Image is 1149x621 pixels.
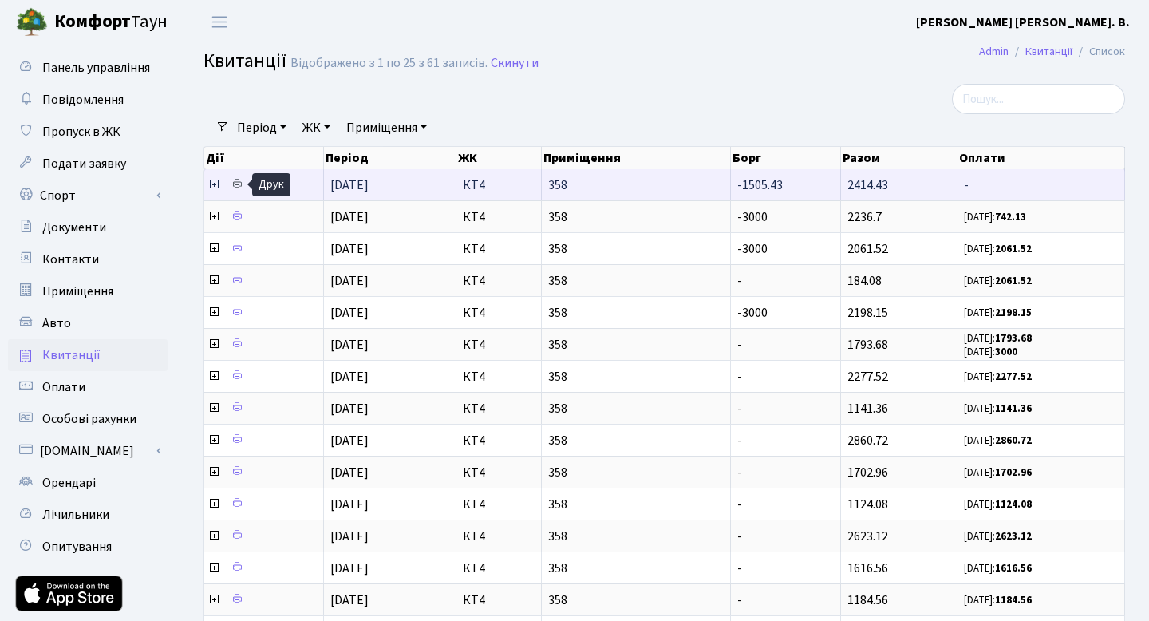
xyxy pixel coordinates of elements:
span: [DATE] [330,304,369,322]
div: Відображено з 1 по 25 з 61 записів. [290,56,488,71]
a: Приміщення [340,114,433,141]
b: 742.13 [995,210,1026,224]
span: - [737,272,742,290]
small: [DATE]: [964,306,1032,320]
small: [DATE]: [964,345,1017,359]
span: Пропуск в ЖК [42,123,120,140]
small: [DATE]: [964,529,1032,544]
span: 2198.15 [847,304,888,322]
a: [PERSON_NAME] [PERSON_NAME]. В. [916,13,1130,32]
b: 2061.52 [995,274,1032,288]
span: КТ4 [463,594,535,607]
span: - [737,400,742,417]
a: Контакти [8,243,168,275]
a: [DOMAIN_NAME] [8,435,168,467]
a: Пропуск в ЖК [8,116,168,148]
a: Квитанції [1025,43,1072,60]
a: Період [231,114,293,141]
span: Лічильники [42,506,109,524]
small: [DATE]: [964,433,1032,448]
span: КТ4 [463,530,535,543]
span: - [737,560,742,577]
b: 1124.08 [995,497,1032,512]
b: 1184.56 [995,593,1032,607]
a: Панель управління [8,52,168,84]
span: [DATE] [330,208,369,226]
span: 1793.68 [847,336,888,354]
b: 3000 [995,345,1017,359]
a: Скинути [491,56,539,71]
span: 2236.7 [847,208,882,226]
a: Особові рахунки [8,403,168,435]
span: Подати заявку [42,155,126,172]
small: [DATE]: [964,242,1032,256]
th: Борг [731,147,841,169]
span: [DATE] [330,560,369,577]
span: 358 [548,179,724,192]
b: 2860.72 [995,433,1032,448]
img: logo.png [16,6,48,38]
th: Оплати [958,147,1125,169]
span: [DATE] [330,432,369,449]
span: Повідомлення [42,91,124,109]
span: 2061.52 [847,240,888,258]
a: Подати заявку [8,148,168,180]
span: 358 [548,243,724,255]
span: 1702.96 [847,464,888,481]
span: 2414.43 [847,176,888,194]
small: [DATE]: [964,331,1032,346]
small: [DATE]: [964,593,1032,607]
span: КТ4 [463,211,535,223]
span: 1184.56 [847,591,888,609]
span: - [737,496,742,513]
span: 358 [548,307,724,319]
span: Орендарі [42,474,96,492]
span: КТ4 [463,275,535,287]
b: 2198.15 [995,306,1032,320]
span: [DATE] [330,336,369,354]
span: 1124.08 [847,496,888,513]
a: Авто [8,307,168,339]
span: Особові рахунки [42,410,136,428]
span: КТ4 [463,402,535,415]
span: 358 [548,466,724,479]
small: [DATE]: [964,465,1032,480]
a: Повідомлення [8,84,168,116]
span: Панель управління [42,59,150,77]
span: - [737,591,742,609]
span: - [737,432,742,449]
span: [DATE] [330,240,369,258]
nav: breadcrumb [955,35,1149,69]
span: 358 [548,594,724,607]
span: [DATE] [330,368,369,386]
span: - [737,368,742,386]
th: Дії [204,147,324,169]
a: Спорт [8,180,168,212]
a: Квитанції [8,339,168,371]
span: [DATE] [330,272,369,290]
span: [DATE] [330,400,369,417]
span: 184.08 [847,272,882,290]
span: КТ4 [463,466,535,479]
span: 358 [548,275,724,287]
span: - [737,336,742,354]
th: Приміщення [542,147,731,169]
b: 1702.96 [995,465,1032,480]
b: 2277.52 [995,370,1032,384]
span: 358 [548,562,724,575]
a: Admin [979,43,1009,60]
span: 358 [548,434,724,447]
small: [DATE]: [964,497,1032,512]
a: Документи [8,212,168,243]
a: Опитування [8,531,168,563]
th: ЖК [456,147,542,169]
span: 358 [548,498,724,511]
span: - [964,179,1118,192]
span: -3000 [737,304,768,322]
span: - [737,528,742,545]
span: КТ4 [463,434,535,447]
div: Друк [252,173,290,196]
span: -3000 [737,240,768,258]
span: Документи [42,219,106,236]
li: Список [1072,43,1125,61]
